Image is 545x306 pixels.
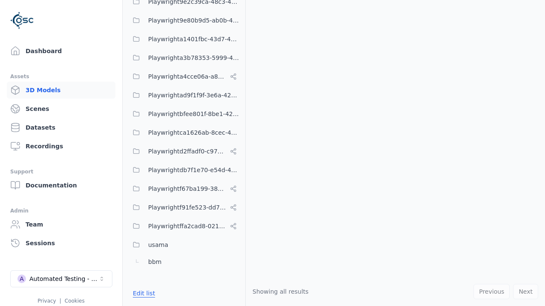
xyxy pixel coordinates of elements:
span: Showing all results [252,288,309,295]
span: Playwrightf67ba199-386a-42d1-aebc-3b37e79c7296 [148,184,227,194]
button: Playwrighta1401fbc-43d7-48dd-a309-be935d99d708 [128,31,240,48]
button: Playwrighta3b78353-5999-46c5-9eab-70007203469a [128,49,240,66]
span: Playwrightad9f1f9f-3e6a-4231-8f19-c506bf64a382 [148,90,240,100]
a: Datasets [7,119,115,136]
a: Sessions [7,235,115,252]
button: Playwrightf91fe523-dd75-44f3-a953-451f6070cb42 [128,199,240,216]
a: Recordings [7,138,115,155]
button: Playwright9e80b9d5-ab0b-4e8f-a3de-da46b25b8298 [128,12,240,29]
span: Playwrightf91fe523-dd75-44f3-a953-451f6070cb42 [148,202,227,212]
span: Playwright9e80b9d5-ab0b-4e8f-a3de-da46b25b8298 [148,15,240,25]
span: Playwrightffa2cad8-0214-4c2f-a758-8e9593c5a37e [148,221,227,231]
a: Privacy [37,298,56,304]
span: Playwrighta4cce06a-a8e6-4c0d-bfc1-93e8d78d750a [148,71,227,82]
div: Assets [10,71,112,82]
button: Playwrightca1626ab-8cec-4ddc-b85a-2f9392fe08d1 [128,124,240,141]
button: Playwrightf67ba199-386a-42d1-aebc-3b37e79c7296 [128,180,240,197]
span: Playwrighta1401fbc-43d7-48dd-a309-be935d99d708 [148,34,240,44]
button: usama [128,236,240,253]
div: A [17,275,26,283]
img: Logo [10,8,34,32]
button: Select a workspace [10,270,112,287]
div: Admin [10,206,112,216]
button: Edit list [128,286,160,301]
a: Dashboard [7,42,115,59]
button: Playwrightad9f1f9f-3e6a-4231-8f19-c506bf64a382 [128,87,240,104]
span: Playwrightca1626ab-8cec-4ddc-b85a-2f9392fe08d1 [148,127,240,138]
a: Scenes [7,100,115,117]
a: Cookies [65,298,85,304]
span: bbm [148,257,161,267]
a: Documentation [7,177,115,194]
div: Support [10,167,112,177]
button: bbm [128,253,240,270]
button: Playwrighta4cce06a-a8e6-4c0d-bfc1-93e8d78d750a [128,68,240,85]
span: Playwrighta3b78353-5999-46c5-9eab-70007203469a [148,53,240,63]
button: Playwrightd2ffadf0-c973-454c-8fcf-dadaeffcb802 [128,143,240,160]
span: Playwrightbfee801f-8be1-42a6-b774-94c49e43b650 [148,109,240,119]
div: Automated Testing - Playwright [29,275,98,283]
span: | [60,298,61,304]
a: Team [7,216,115,233]
button: Playwrightffa2cad8-0214-4c2f-a758-8e9593c5a37e [128,218,240,235]
span: Playwrightdb7f1e70-e54d-4da7-b38d-464ac70cc2ba [148,165,240,175]
a: 3D Models [7,82,115,99]
button: Playwrightdb7f1e70-e54d-4da7-b38d-464ac70cc2ba [128,161,240,178]
span: usama [148,240,168,250]
button: Playwrightbfee801f-8be1-42a6-b774-94c49e43b650 [128,105,240,122]
span: Playwrightd2ffadf0-c973-454c-8fcf-dadaeffcb802 [148,146,227,156]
